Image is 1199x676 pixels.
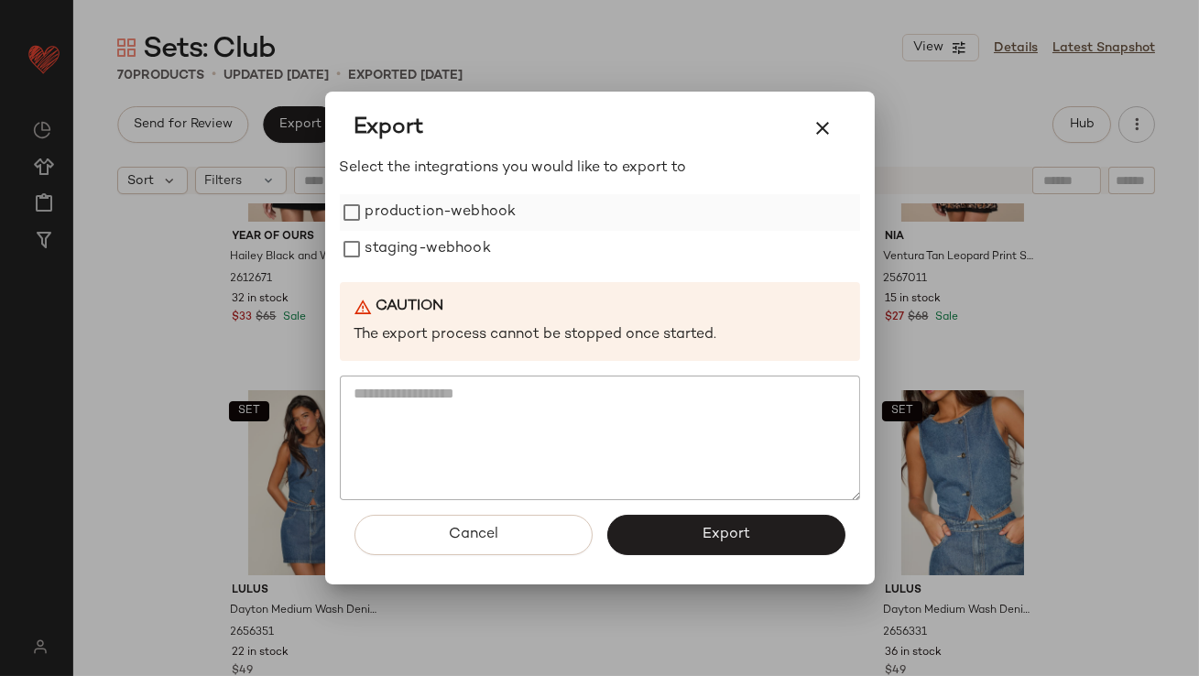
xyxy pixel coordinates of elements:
b: Caution [376,297,444,318]
span: Cancel [448,526,498,543]
p: The export process cannot be stopped once started. [354,325,845,346]
p: Select the integrations you would like to export to [340,158,860,180]
span: Export [702,526,750,543]
label: production-webhook [365,194,517,231]
button: Cancel [354,515,593,555]
span: Export [354,114,424,143]
label: staging-webhook [365,231,491,267]
button: Export [607,515,845,555]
